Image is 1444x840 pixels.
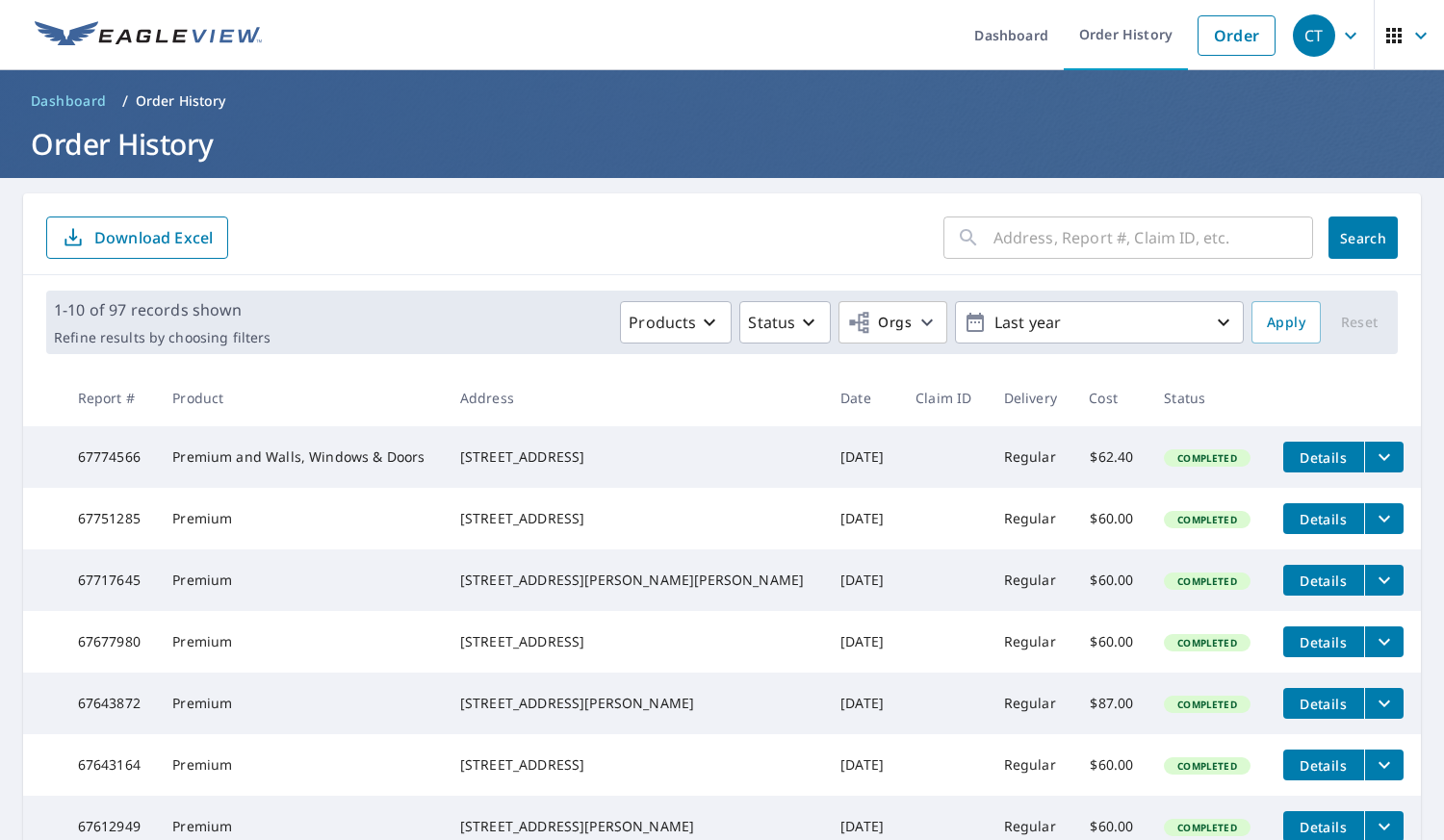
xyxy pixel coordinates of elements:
[157,549,445,611] td: Premium
[993,211,1313,265] input: Address, Report #, Claim ID, etc.
[157,426,445,488] td: Premium and Walls, Windows & Doors
[1295,633,1353,651] span: Details
[46,216,228,259] button: Download Excel
[1283,750,1364,780] button: detailsBtn-67643164
[23,124,1421,164] h1: Order History
[1166,698,1248,711] span: Completed
[157,611,445,673] td: Premium
[35,21,262,50] img: EV Logo
[54,298,271,321] p: 1-10 of 97 records shown
[989,369,1074,426] th: Delivery
[1073,369,1148,426] th: Cost
[136,91,226,111] p: Order History
[157,369,445,426] th: Product
[629,311,696,334] p: Products
[1364,750,1404,780] button: filesDropdownBtn-67643164
[825,488,900,549] td: [DATE]
[1295,695,1353,713] span: Details
[989,673,1074,734] td: Regular
[63,673,158,734] td: 67643872
[1251,301,1321,344] button: Apply
[23,86,115,116] a: Dashboard
[1283,442,1364,472] button: detailsBtn-67774566
[1166,451,1248,465] span: Completed
[825,549,900,611] td: [DATE]
[1364,688,1404,719] button: filesDropdownBtn-67643872
[1295,818,1353,836] span: Details
[1166,636,1248,649] span: Completed
[825,673,900,734] td: [DATE]
[1148,369,1267,426] th: Status
[1364,626,1404,657] button: filesDropdownBtn-67677980
[445,369,825,426] th: Address
[989,426,1074,488] td: Regular
[63,734,158,796] td: 67643164
[460,571,810,590] div: [STREET_ADDRESS][PERSON_NAME][PERSON_NAME]
[989,734,1074,796] td: Regular
[31,91,107,111] span: Dashboard
[825,734,900,796] td: [DATE]
[1073,673,1148,734] td: $87.00
[1198,15,1276,56] a: Order
[1295,510,1353,528] span: Details
[1283,688,1364,719] button: detailsBtn-67643872
[157,488,445,549] td: Premium
[157,734,445,796] td: Premium
[989,488,1074,549] td: Regular
[987,306,1212,340] p: Last year
[460,755,810,775] div: [STREET_ADDRESS]
[63,611,158,673] td: 67677980
[955,301,1244,344] button: Last year
[460,817,810,836] div: [STREET_ADDRESS][PERSON_NAME]
[1283,626,1364,657] button: detailsBtn-67677980
[825,426,900,488] td: [DATE]
[23,86,1421,116] nav: breadcrumb
[1267,311,1305,335] span: Apply
[1073,611,1148,673] td: $60.00
[63,488,158,549] td: 67751285
[157,673,445,734] td: Premium
[1073,426,1148,488] td: $62.40
[825,611,900,673] td: [DATE]
[739,301,831,344] button: Status
[460,632,810,651] div: [STREET_ADDRESS]
[460,694,810,713] div: [STREET_ADDRESS][PERSON_NAME]
[1166,821,1248,834] span: Completed
[900,369,989,426] th: Claim ID
[460,509,810,528] div: [STREET_ADDRESS]
[63,426,158,488] td: 67774566
[1295,448,1353,467] span: Details
[1283,503,1364,534] button: detailsBtn-67751285
[1295,756,1353,775] span: Details
[1283,565,1364,596] button: detailsBtn-67717645
[63,369,158,426] th: Report #
[825,369,900,426] th: Date
[1166,759,1248,773] span: Completed
[1344,229,1382,247] span: Search
[1166,574,1248,588] span: Completed
[1295,572,1353,590] span: Details
[838,301,947,344] button: Orgs
[94,227,213,248] p: Download Excel
[54,329,271,346] p: Refine results by choosing filters
[460,447,810,467] div: [STREET_ADDRESS]
[1364,442,1404,472] button: filesDropdownBtn-67774566
[1328,216,1398,259] button: Search
[748,311,795,334] p: Status
[989,611,1074,673] td: Regular
[1073,549,1148,611] td: $60.00
[1073,488,1148,549] td: $60.00
[1166,513,1248,526] span: Completed
[1364,503,1404,534] button: filesDropdownBtn-67751285
[847,311,912,335] span: Orgs
[989,549,1074,611] td: Regular
[1073,734,1148,796] td: $60.00
[122,89,128,113] li: /
[1364,565,1404,596] button: filesDropdownBtn-67717645
[63,549,158,611] td: 67717645
[620,301,732,344] button: Products
[1293,14,1335,57] div: CT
